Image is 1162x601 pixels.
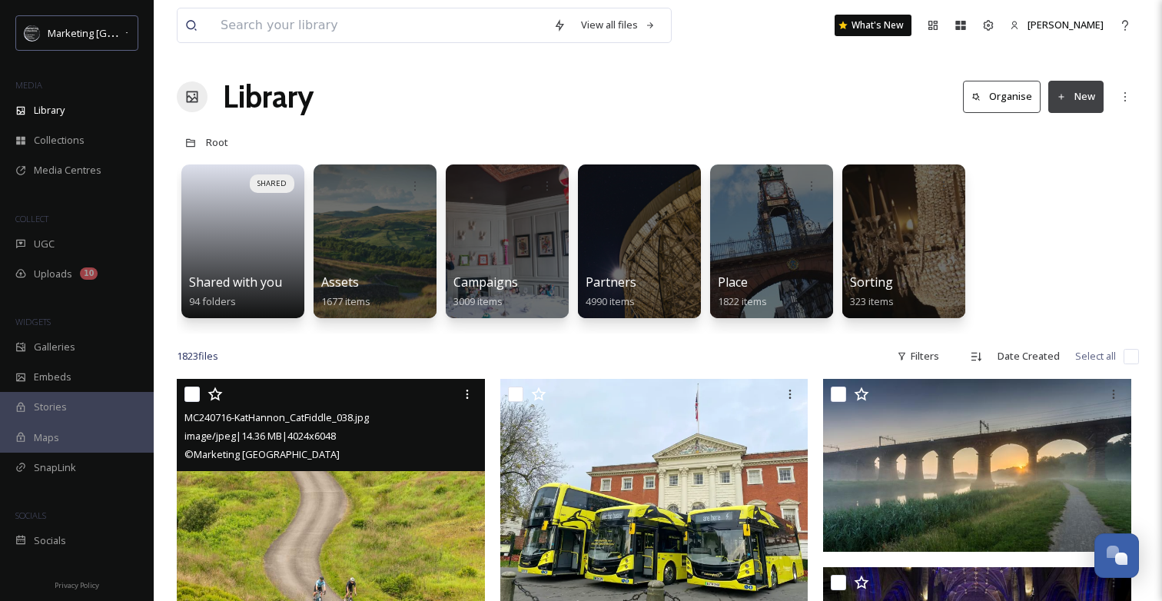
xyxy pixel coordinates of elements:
span: Maps [34,430,59,445]
span: 4990 items [586,294,635,308]
a: Root [206,133,228,151]
span: Marketing [GEOGRAPHIC_DATA] [48,25,194,40]
span: SnapLink [34,460,76,475]
span: Socials [34,533,66,548]
a: What's New [835,15,911,36]
span: MC240716-KatHannon_CatFiddle_038.jpg [184,410,369,424]
span: Uploads [34,267,72,281]
span: © Marketing [GEOGRAPHIC_DATA] [184,447,340,461]
a: Campaigns3009 items [453,275,518,308]
a: Organise [963,81,1048,112]
span: 1822 items [718,294,767,308]
span: image/jpeg | 14.36 MB | 4024 x 6048 [184,429,336,443]
span: Library [34,103,65,118]
a: Place1822 items [718,275,767,308]
span: SOCIALS [15,510,46,521]
div: Date Created [990,341,1067,371]
a: Library [223,74,314,120]
div: Filters [889,341,947,371]
a: Privacy Policy [55,575,99,593]
span: Privacy Policy [55,580,99,590]
span: Stories [34,400,67,414]
span: 1823 file s [177,349,218,364]
span: Partners [586,274,636,291]
a: Assets1677 items [321,275,370,308]
button: Open Chat [1094,533,1139,578]
span: Media Centres [34,163,101,178]
span: 3009 items [453,294,503,308]
button: Organise [963,81,1041,112]
a: SHAREDShared with you94 folders [177,157,309,318]
span: Collections [34,133,85,148]
span: SHARED [257,178,287,189]
span: Embeds [34,370,71,384]
span: [PERSON_NAME] [1028,18,1104,32]
span: Root [206,135,228,149]
span: Place [718,274,748,291]
span: UGC [34,237,55,251]
a: Partners4990 items [586,275,636,308]
span: Select all [1075,349,1116,364]
span: Shared with you [189,274,282,291]
span: MEDIA [15,79,42,91]
button: New [1048,81,1104,112]
span: Galleries [34,340,75,354]
a: View all files [573,10,663,40]
img: AdobeStock_360573579.jpeg [823,379,1131,552]
span: Campaigns [453,274,518,291]
span: 323 items [850,294,894,308]
a: Sorting323 items [850,275,894,308]
input: Search your library [213,8,546,42]
a: [PERSON_NAME] [1002,10,1111,40]
img: MC-Logo-01.svg [25,25,40,41]
span: WIDGETS [15,316,51,327]
div: 10 [80,267,98,280]
span: COLLECT [15,213,48,224]
span: Assets [321,274,359,291]
span: Sorting [850,274,893,291]
span: 1677 items [321,294,370,308]
span: 94 folders [189,294,236,308]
